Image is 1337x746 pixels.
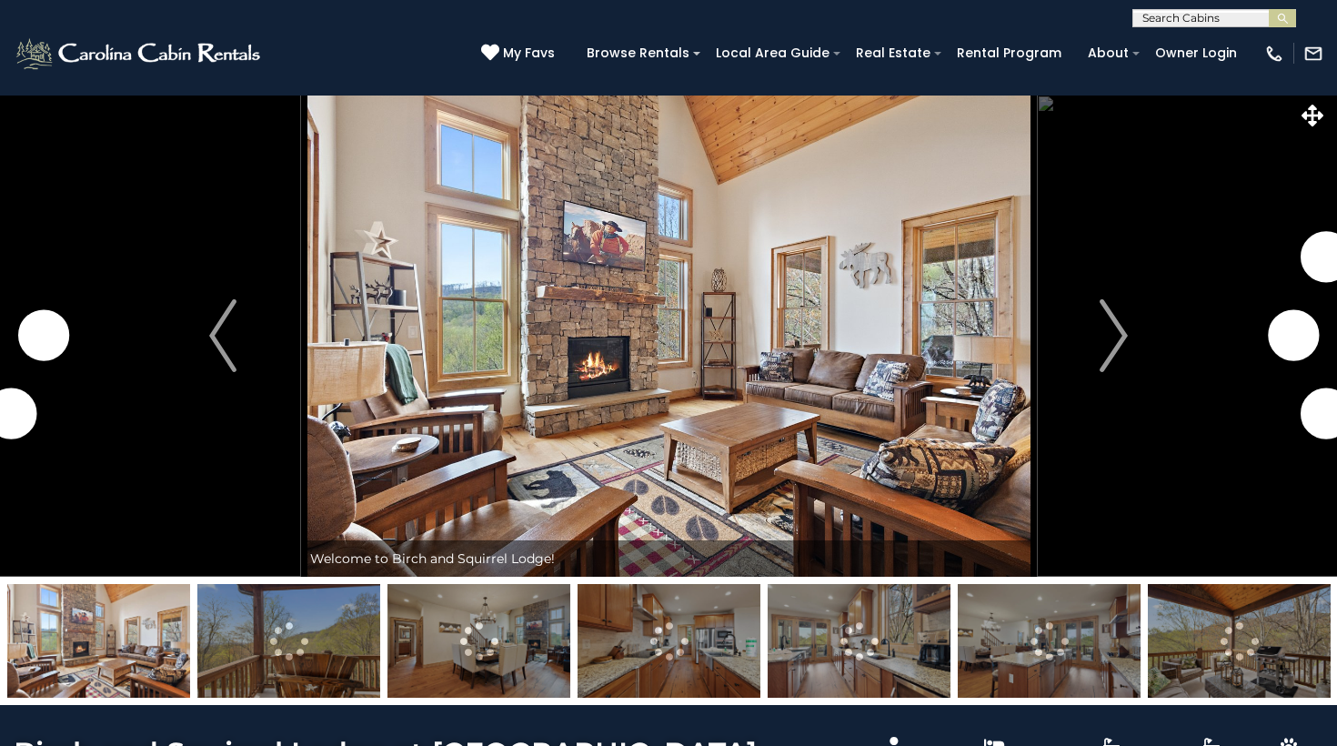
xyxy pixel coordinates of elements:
img: 164375142 [197,584,380,698]
a: Browse Rentals [578,39,699,67]
button: Previous [146,95,301,577]
img: 164375138 [7,584,190,698]
img: arrow [1101,299,1128,372]
img: arrow [209,299,236,372]
a: Real Estate [847,39,940,67]
img: 164375129 [768,584,950,698]
span: My Favs [503,44,555,63]
img: 164375150 [578,584,760,698]
img: 164375130 [958,584,1141,698]
div: Welcome to Birch and Squirrel Lodge! [301,540,1037,577]
a: Owner Login [1146,39,1246,67]
img: phone-regular-white.png [1264,44,1284,64]
a: Rental Program [948,39,1071,67]
button: Next [1036,95,1191,577]
a: Local Area Guide [707,39,839,67]
img: mail-regular-white.png [1303,44,1323,64]
img: 164375154 [1148,584,1331,698]
a: About [1079,39,1138,67]
a: My Favs [481,44,559,64]
img: White-1-2.png [14,35,266,72]
img: 164375155 [387,584,570,698]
